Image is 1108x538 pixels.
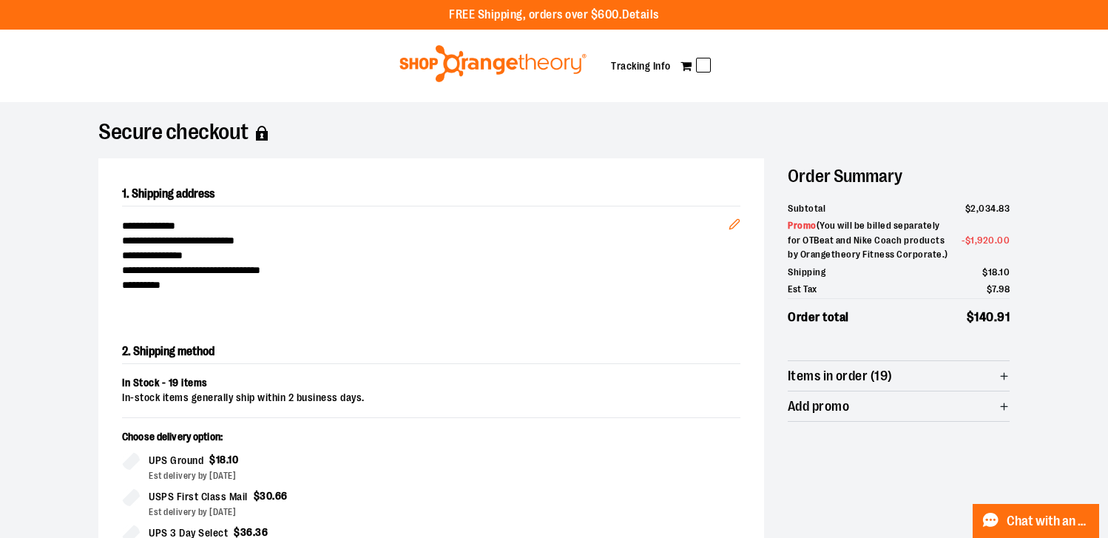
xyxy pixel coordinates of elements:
[988,266,998,278] span: 18
[122,391,740,406] div: In-stock items generally ship within 2 business days.
[122,340,740,364] h2: 2. Shipping method
[122,430,419,452] p: Choose delivery option:
[788,220,948,260] span: ( You will be billed separately for OTBeat and Nike Coach products by Orangetheory Fitness Corpor...
[149,488,248,505] span: USPS First Class Mail
[965,235,971,246] span: $
[977,235,995,246] span: 920
[228,454,238,465] span: 10
[122,182,740,206] h2: 1. Shipping address
[149,469,419,482] div: Est delivery by [DATE]
[996,283,999,295] span: .
[999,283,1010,295] span: 98
[122,488,140,506] input: USPS First Class Mail$30.66Est delivery by [DATE]
[982,266,988,278] span: $
[234,526,240,538] span: $
[788,308,849,327] span: Order total
[611,60,671,72] a: Tracking Info
[997,235,1010,246] span: 00
[226,454,229,465] span: .
[788,201,825,216] span: Subtotal
[788,400,849,414] span: Add promo
[976,203,979,214] span: ,
[788,282,817,297] span: Est Tax
[253,526,256,538] span: .
[970,235,975,246] span: 1
[970,203,976,214] span: 2
[965,203,971,214] span: $
[998,266,1000,278] span: .
[995,235,998,246] span: .
[216,454,226,465] span: 18
[275,490,288,502] span: 66
[397,45,589,82] img: Shop Orangetheory
[240,526,253,538] span: 36
[717,195,752,246] button: Edit
[992,283,996,295] span: 7
[449,7,659,24] p: FREE Shipping, orders over $600.
[788,369,893,383] span: Items in order (19)
[1007,514,1090,528] span: Chat with an Expert
[962,233,1010,248] span: -
[272,490,275,502] span: .
[788,391,1010,421] button: Add promo
[149,452,203,469] span: UPS Ground
[994,310,998,324] span: .
[622,8,659,21] a: Details
[788,361,1010,391] button: Items in order (19)
[997,310,1010,324] span: 91
[254,490,260,502] span: $
[974,310,994,324] span: 140
[999,203,1010,214] span: 83
[788,265,825,280] span: Shipping
[122,452,140,470] input: UPS Ground$18.10Est delivery by [DATE]
[999,266,1010,278] span: 10
[260,490,272,502] span: 30
[996,203,999,214] span: .
[788,220,817,231] span: Promo
[209,454,216,465] span: $
[987,283,993,295] span: $
[975,235,978,246] span: ,
[788,158,1010,194] h2: Order Summary
[122,376,740,391] div: In Stock - 19 items
[967,310,975,324] span: $
[973,504,1100,538] button: Chat with an Expert
[149,505,419,519] div: Est delivery by [DATE]
[98,126,1010,141] h1: Secure checkout
[255,526,268,538] span: 36
[979,203,996,214] span: 034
